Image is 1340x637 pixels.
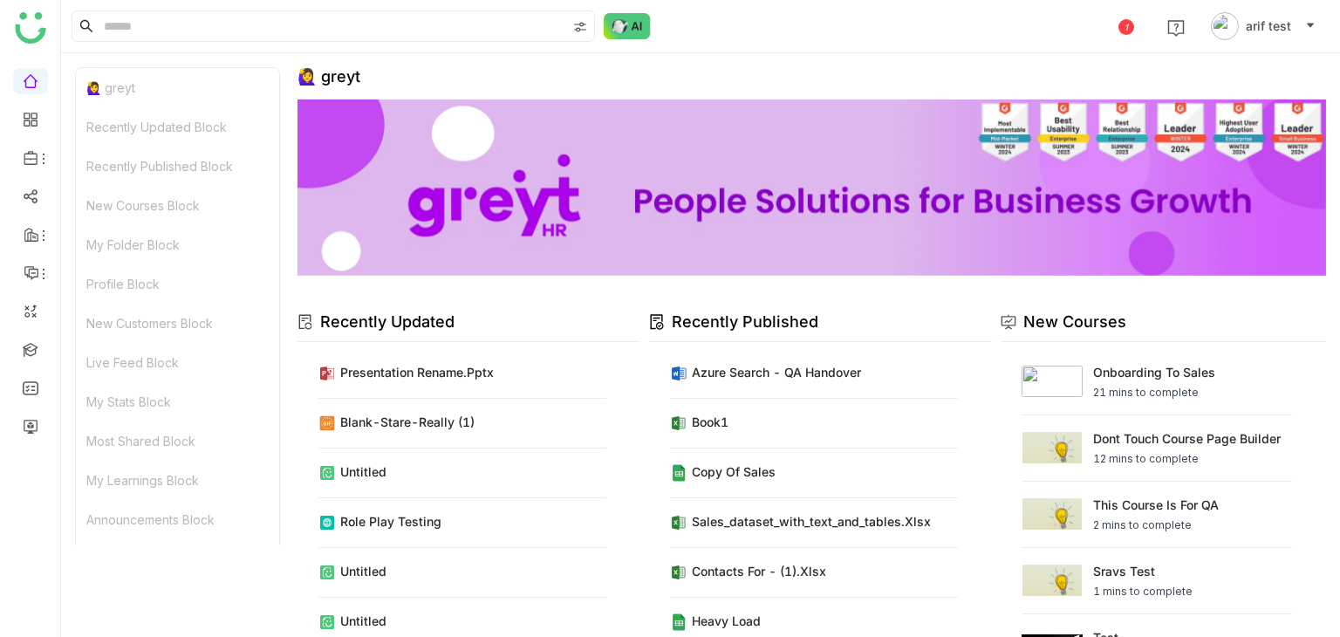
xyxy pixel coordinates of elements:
[1093,562,1193,580] div: sravs test
[692,462,776,481] div: Copy of sales
[692,363,861,381] div: Azure Search - QA Handover
[15,12,46,44] img: logo
[76,186,279,225] div: New Courses Block
[573,20,587,34] img: search-type.svg
[76,343,279,382] div: Live Feed Block
[76,500,279,539] div: Announcements Block
[1093,385,1215,401] div: 21 mins to complete
[340,413,475,431] div: blank-stare-really (1)
[1093,584,1193,599] div: 1 mins to complete
[1093,429,1281,448] div: Dont touch course page builder
[320,310,455,334] div: Recently Updated
[76,68,279,107] div: 🙋‍♀️ greyt
[1211,12,1239,40] img: avatar
[692,512,931,531] div: sales_dataset_with_text_and_tables.xlsx
[297,67,360,86] div: 🙋‍♀️ greyt
[1023,310,1126,334] div: New Courses
[76,539,279,579] div: Shared By Me Block
[76,107,279,147] div: Recently Updated Block
[1093,517,1219,533] div: 2 mins to complete
[340,462,386,481] div: Untitled
[76,304,279,343] div: New Customers Block
[1246,17,1291,36] span: arif test
[672,310,818,334] div: Recently Published
[76,382,279,421] div: My Stats Block
[692,612,761,630] div: heavy load
[1093,363,1215,381] div: Onboarding to Sales
[1118,19,1134,35] div: 1
[76,461,279,500] div: My Learnings Block
[297,99,1326,276] img: 68ca8a786afc163911e2cfd3
[76,147,279,186] div: Recently Published Block
[76,421,279,461] div: Most Shared Block
[340,612,386,630] div: Untitled
[340,363,494,381] div: Presentation rename.pptx
[1093,496,1219,514] div: This course is for QA
[1093,451,1281,467] div: 12 mins to complete
[76,225,279,264] div: My Folder Block
[692,413,728,431] div: Book1
[340,512,441,531] div: role play testing
[692,562,826,580] div: Contacts for - (1).xlsx
[604,13,651,39] img: ask-buddy-normal.svg
[1207,12,1319,40] button: arif test
[76,264,279,304] div: Profile Block
[340,562,386,580] div: Untitled
[1167,19,1185,37] img: help.svg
